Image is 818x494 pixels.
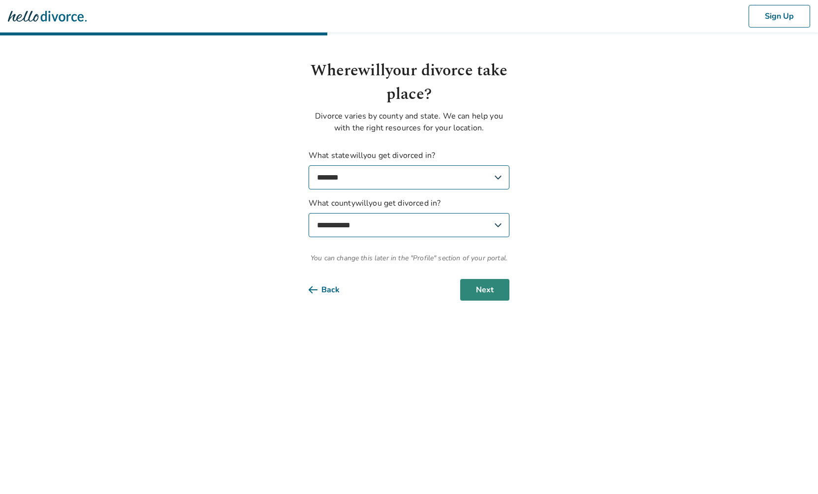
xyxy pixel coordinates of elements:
select: What countywillyou get divorced in? [309,213,509,237]
select: What statewillyou get divorced in? [309,165,509,189]
iframe: Chat Widget [769,447,818,494]
button: Back [309,279,355,301]
button: Next [460,279,509,301]
button: Sign Up [749,5,810,28]
label: What state will you get divorced in? [309,150,509,189]
p: Divorce varies by county and state. We can help you with the right resources for your location. [309,110,509,134]
label: What county will you get divorced in? [309,197,509,237]
img: Hello Divorce Logo [8,6,87,26]
span: You can change this later in the "Profile" section of your portal. [309,253,509,263]
h1: Where will your divorce take place? [309,59,509,106]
